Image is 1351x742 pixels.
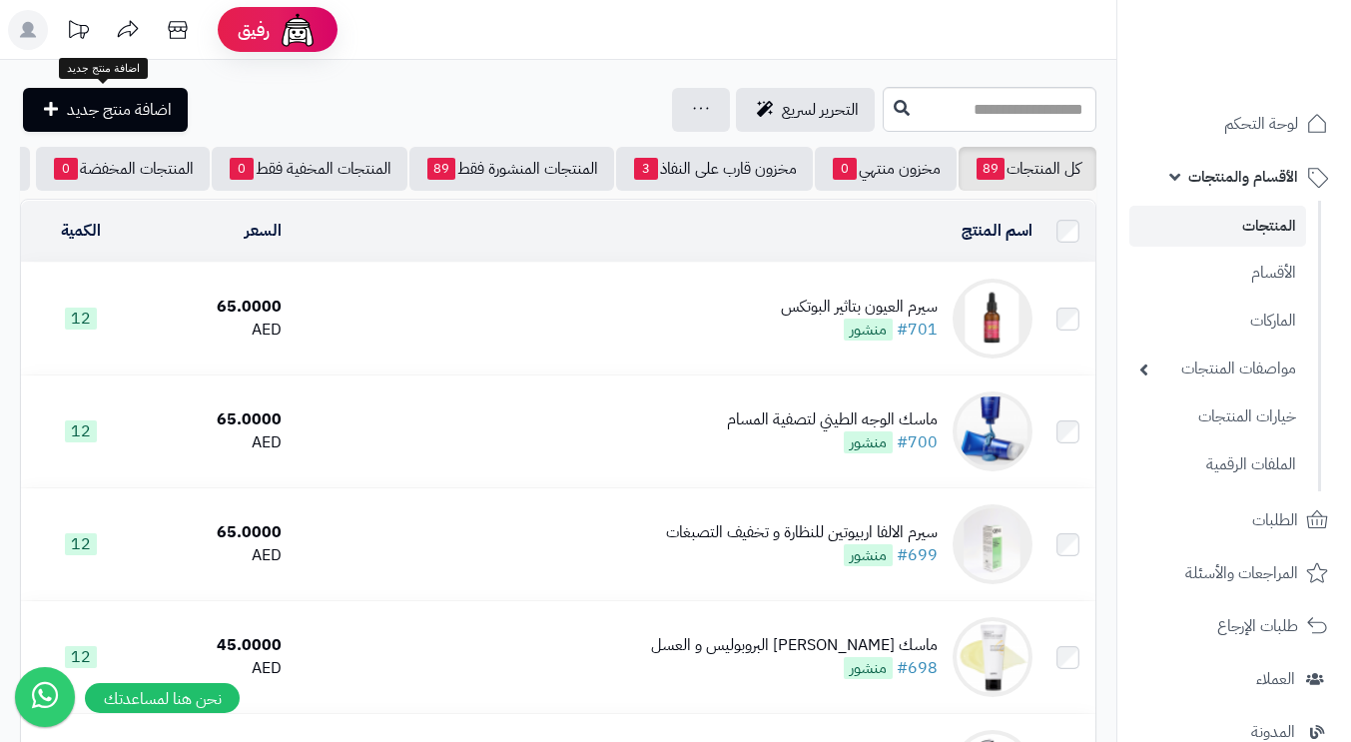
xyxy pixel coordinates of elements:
a: لوحة التحكم [1129,100,1339,148]
a: السعر [245,219,282,243]
div: 45.0000 [149,634,282,657]
a: #699 [897,543,938,567]
span: منشور [844,319,893,341]
span: العملاء [1256,665,1295,693]
img: ماسك ليلي بخلاصة البروبوليس و العسل [953,617,1032,697]
div: سيرم العيون بتاثير البوتكس [781,296,938,319]
a: مخزون منتهي0 [815,147,957,191]
a: اضافة منتج جديد [23,88,188,132]
div: 65.0000 [149,408,282,431]
div: سيرم الالفا اربيوتين للنظارة و تخفيف التصبغات [666,521,938,544]
a: المراجعات والأسئلة [1129,549,1339,597]
span: 0 [230,158,254,180]
a: التحرير لسريع [736,88,875,132]
div: AED [149,544,282,567]
a: المنتجات المنشورة فقط89 [409,147,614,191]
span: 89 [977,158,1005,180]
span: 3 [634,158,658,180]
a: الملفات الرقمية [1129,443,1306,486]
a: المنتجات [1129,206,1306,247]
a: تحديثات المنصة [53,10,103,55]
div: AED [149,657,282,680]
span: الطلبات [1252,506,1298,534]
a: الماركات [1129,300,1306,343]
a: خيارات المنتجات [1129,395,1306,438]
span: التحرير لسريع [782,98,859,122]
img: ماسك الوجه الطيني لتصفية المسام [953,391,1032,471]
a: المنتجات المخفية فقط0 [212,147,407,191]
span: لوحة التحكم [1224,110,1298,138]
img: ai-face.png [278,10,318,50]
img: سيرم العيون بتاثير البوتكس [953,279,1032,359]
span: طلبات الإرجاع [1217,612,1298,640]
div: 65.0000 [149,296,282,319]
span: 89 [427,158,455,180]
img: سيرم الالفا اربيوتين للنظارة و تخفيف التصبغات [953,504,1032,584]
div: ماسك الوجه الطيني لتصفية المسام [727,408,938,431]
span: 12 [65,308,97,330]
a: اسم المنتج [962,219,1032,243]
span: 12 [65,533,97,555]
div: AED [149,319,282,342]
div: اضافة منتج جديد [59,58,148,80]
span: منشور [844,544,893,566]
a: المنتجات المخفضة0 [36,147,210,191]
span: المراجعات والأسئلة [1185,559,1298,587]
a: مواصفات المنتجات [1129,348,1306,390]
a: مخزون قارب على النفاذ3 [616,147,813,191]
div: ماسك [PERSON_NAME] البروبوليس و العسل [651,634,938,657]
span: رفيق [238,18,270,42]
span: منشور [844,431,893,453]
span: الأقسام والمنتجات [1188,163,1298,191]
div: AED [149,431,282,454]
div: 65.0000 [149,521,282,544]
a: #700 [897,430,938,454]
a: الأقسام [1129,252,1306,295]
span: 0 [833,158,857,180]
a: كل المنتجات89 [959,147,1096,191]
a: #698 [897,656,938,680]
a: #701 [897,318,938,342]
a: الكمية [61,219,101,243]
span: 0 [54,158,78,180]
span: 12 [65,420,97,442]
span: اضافة منتج جديد [67,98,172,122]
img: logo-2.png [1215,15,1332,57]
a: طلبات الإرجاع [1129,602,1339,650]
a: العملاء [1129,655,1339,703]
a: الطلبات [1129,496,1339,544]
span: 12 [65,646,97,668]
span: منشور [844,657,893,679]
